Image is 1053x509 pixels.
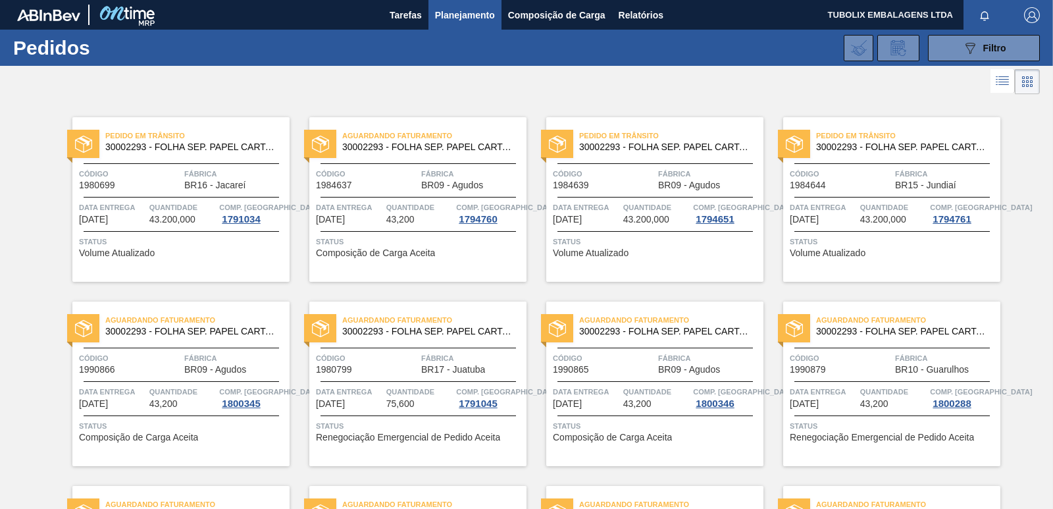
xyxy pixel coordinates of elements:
[623,399,652,409] span: 43,200
[79,167,181,180] span: Código
[553,215,582,225] span: 28/08/2025
[79,248,155,258] span: Volume Atualizado
[860,385,927,398] span: Quantidade
[105,129,290,142] span: Pedido em Trânsito
[928,35,1040,61] button: Filtro
[219,385,286,409] a: Comp. [GEOGRAPHIC_DATA]1800345
[386,201,453,214] span: Quantidade
[219,214,263,225] div: 1791034
[342,313,526,327] span: Aguardando Faturamento
[790,248,865,258] span: Volume Atualizado
[790,352,892,365] span: Código
[860,215,906,225] span: 43.200,000
[553,201,620,214] span: Data entrega
[79,201,146,214] span: Data entrega
[816,129,1000,142] span: Pedido em Trânsito
[579,327,753,336] span: 30002293 - FOLHA SEP. PAPEL CARTAO 1200x1000M 350g
[184,180,245,190] span: BR16 - Jacareí
[435,7,495,23] span: Planejamento
[790,385,857,398] span: Data entrega
[79,433,198,442] span: Composição de Carga Aceita
[316,419,523,433] span: Status
[895,352,997,365] span: Fábrica
[312,320,329,337] img: status
[219,385,321,398] span: Comp. Carga
[553,365,589,375] span: 1990865
[963,6,1006,24] button: Notificações
[316,433,500,442] span: Renegociação Emergencial de Pedido Aceita
[786,320,803,337] img: status
[790,180,826,190] span: 1984644
[219,201,321,214] span: Comp. Carga
[579,142,753,152] span: 30002293 - FOLHA SEP. PAPEL CARTAO 1200x1000M 350g
[790,235,997,248] span: Status
[549,136,566,153] img: status
[930,201,997,225] a: Comp. [GEOGRAPHIC_DATA]1794761
[316,201,383,214] span: Data entrega
[390,7,422,23] span: Tarefas
[553,167,655,180] span: Código
[79,215,108,225] span: 28/08/2025
[693,385,760,409] a: Comp. [GEOGRAPHIC_DATA]1800346
[816,142,990,152] span: 30002293 - FOLHA SEP. PAPEL CARTAO 1200x1000M 350g
[79,419,286,433] span: Status
[184,167,286,180] span: Fábrica
[895,180,956,190] span: BR15 - Jundiaí
[79,235,286,248] span: Status
[290,302,526,466] a: statusAguardando Faturamento30002293 - FOLHA SEP. PAPEL CARTAO 1200x1000M 350gCódigo1980799Fábric...
[930,214,973,225] div: 1794761
[79,385,146,398] span: Data entrega
[763,302,1000,466] a: statusAguardando Faturamento30002293 - FOLHA SEP. PAPEL CARTAO 1200x1000M 350gCódigo1990879Fábric...
[53,117,290,282] a: statusPedido em Trânsito30002293 - FOLHA SEP. PAPEL CARTAO 1200x1000M 350gCódigo1980699FábricaBR1...
[693,398,736,409] div: 1800346
[508,7,605,23] span: Composição de Carga
[1024,7,1040,23] img: Logout
[623,385,690,398] span: Quantidade
[456,385,558,398] span: Comp. Carga
[553,235,760,248] span: Status
[930,385,997,409] a: Comp. [GEOGRAPHIC_DATA]1800288
[219,201,286,225] a: Comp. [GEOGRAPHIC_DATA]1791034
[456,385,523,409] a: Comp. [GEOGRAPHIC_DATA]1791045
[623,201,690,214] span: Quantidade
[930,201,1032,214] span: Comp. Carga
[13,40,204,55] h1: Pedidos
[579,129,763,142] span: Pedido em Trânsito
[763,117,1000,282] a: statusPedido em Trânsito30002293 - FOLHA SEP. PAPEL CARTAO 1200x1000M 350gCódigo1984644FábricaBR1...
[316,385,383,398] span: Data entrega
[553,433,672,442] span: Composição de Carga Aceita
[658,180,720,190] span: BR09 - Agudos
[860,399,888,409] span: 43,200
[79,399,108,409] span: 30/08/2025
[553,385,620,398] span: Data entrega
[17,9,80,21] img: TNhmsLtSVTkK8tSr43FrP2fwEKptu5GPRR3wAAAABJRU5ErkJggg==
[619,7,663,23] span: Relatórios
[312,136,329,153] img: status
[79,365,115,375] span: 1990866
[105,313,290,327] span: Aguardando Faturamento
[579,313,763,327] span: Aguardando Faturamento
[816,327,990,336] span: 30002293 - FOLHA SEP. PAPEL CARTAO 1200x1000M 350g
[553,399,582,409] span: 01/09/2025
[790,365,826,375] span: 1990879
[1015,69,1040,94] div: Visão em Cards
[421,352,523,365] span: Fábrica
[105,327,279,336] span: 30002293 - FOLHA SEP. PAPEL CARTAO 1200x1000M 350g
[549,320,566,337] img: status
[75,320,92,337] img: status
[930,385,1032,398] span: Comp. Carga
[456,201,523,225] a: Comp. [GEOGRAPHIC_DATA]1794760
[79,180,115,190] span: 1980699
[79,352,181,365] span: Código
[990,69,1015,94] div: Visão em Lista
[149,215,195,225] span: 43.200,000
[316,248,435,258] span: Composição de Carga Aceita
[658,365,720,375] span: BR09 - Agudos
[930,398,973,409] div: 1800288
[844,35,873,61] div: Importar Negociações dos Pedidos
[421,180,483,190] span: BR09 - Agudos
[693,214,736,225] div: 1794651
[386,385,453,398] span: Quantidade
[421,365,485,375] span: BR17 - Juatuba
[790,201,857,214] span: Data entrega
